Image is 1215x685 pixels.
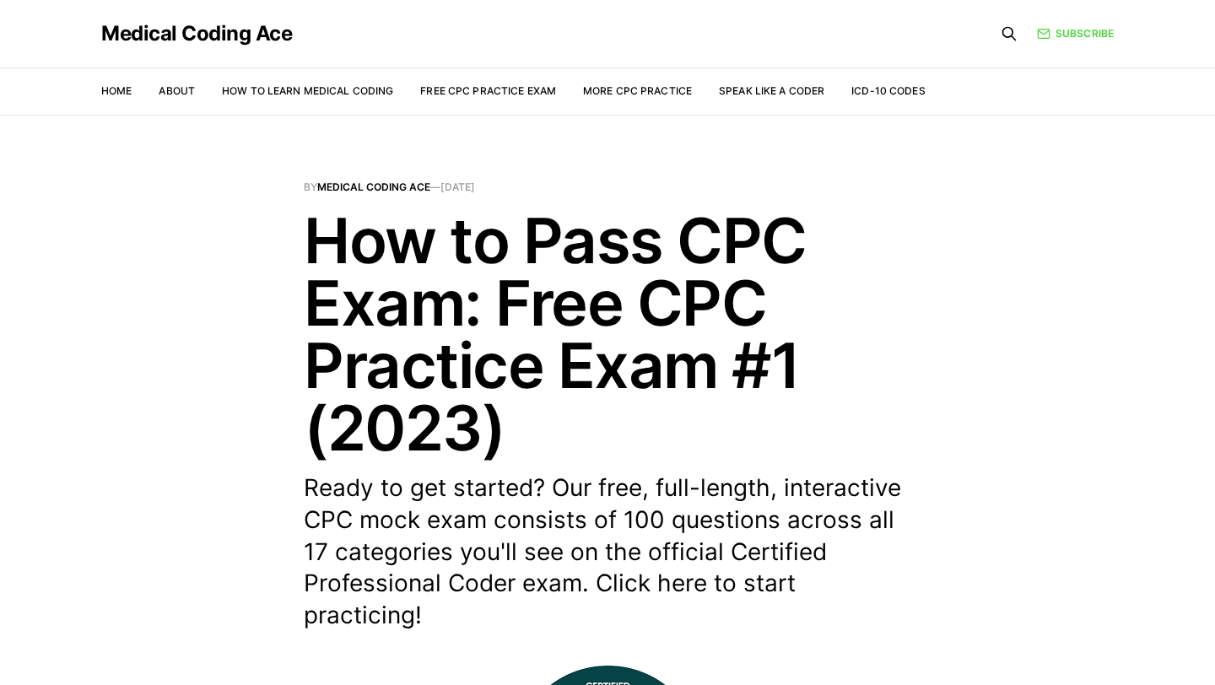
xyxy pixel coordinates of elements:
a: Home [101,84,132,97]
a: ICD-10 Codes [851,84,925,97]
a: Free CPC Practice Exam [420,84,556,97]
a: Medical Coding Ace [317,181,430,193]
a: Subscribe [1037,25,1114,41]
a: Medical Coding Ace [101,24,292,44]
time: [DATE] [440,181,475,193]
a: How to Learn Medical Coding [222,84,393,97]
p: Ready to get started? Our free, full-length, interactive CPC mock exam consists of 100 questions ... [304,472,911,632]
a: More CPC Practice [583,84,692,97]
iframe: portal-trigger [935,602,1215,685]
a: About [159,84,195,97]
a: Speak Like a Coder [719,84,824,97]
span: By — [304,182,911,192]
h1: How to Pass CPC Exam: Free CPC Practice Exam #1 (2023) [304,209,911,459]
